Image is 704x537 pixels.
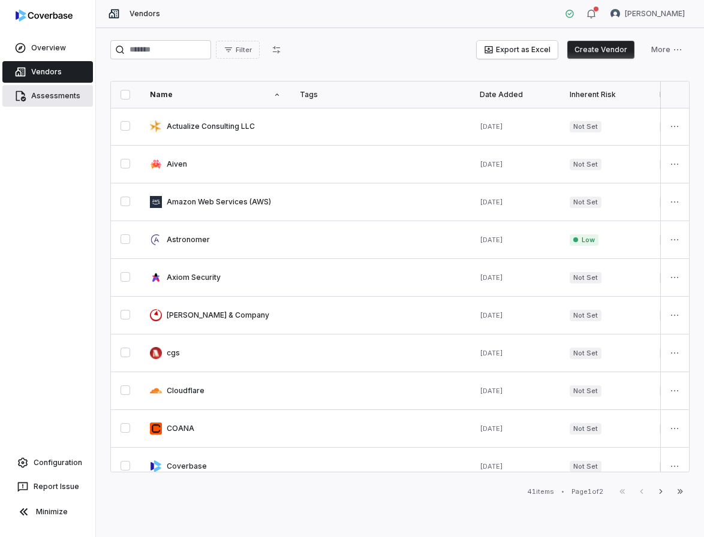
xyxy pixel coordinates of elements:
span: Not Set [660,348,691,359]
img: logo-D7KZi-bG.svg [16,10,73,22]
span: Not Set [570,385,601,397]
a: Configuration [5,452,91,473]
div: Date Added [480,90,550,99]
div: • [561,487,564,496]
span: Not Set [660,385,691,397]
img: Tomo Majima avatar [610,9,620,19]
span: Not Set [570,461,601,472]
span: [DATE] [480,122,503,131]
span: Not Set [570,121,601,132]
span: Not Set [660,272,691,283]
div: Inherent Risk [570,90,640,99]
span: [DATE] [480,462,503,470]
span: Not Set [660,461,691,472]
span: Not Set [660,197,691,208]
span: Not Set [570,197,601,208]
span: Filter [236,46,252,55]
span: [DATE] [480,387,503,395]
a: Vendors [2,61,93,83]
span: Not Set [570,310,601,321]
span: Not Set [570,423,601,435]
span: [DATE] [480,160,503,168]
span: [PERSON_NAME] [625,9,685,19]
a: Overview [2,37,93,59]
span: Not Set [570,159,601,170]
span: Vendors [130,9,160,19]
button: Create Vendor [567,41,634,59]
div: 41 items [527,487,554,496]
a: Assessments [2,85,93,107]
span: [DATE] [480,424,503,433]
button: Export as Excel [477,41,558,59]
span: [DATE] [480,311,503,319]
span: Not Set [660,310,691,321]
button: Tomo Majima avatar[PERSON_NAME] [603,5,692,23]
span: [DATE] [480,236,503,244]
button: Filter [216,41,260,59]
button: More [644,41,690,59]
span: [DATE] [480,198,503,206]
span: Low [570,234,598,246]
span: Not Set [660,159,691,170]
span: Not Set [570,272,601,283]
div: Name [150,90,281,99]
span: Not Set [570,348,601,359]
span: [DATE] [480,273,503,282]
span: [DATE] [480,349,503,357]
span: Not Set [660,234,691,246]
button: Minimize [5,500,91,524]
div: Page 1 of 2 [571,487,603,496]
span: Not Set [660,121,691,132]
button: Report Issue [5,476,91,497]
div: Tags [300,90,461,99]
span: Not Set [660,423,691,435]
